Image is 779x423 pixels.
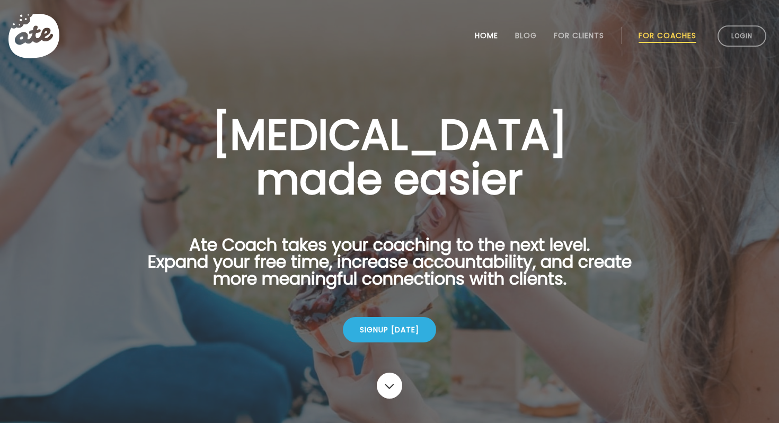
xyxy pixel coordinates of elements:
a: For Clients [554,31,604,40]
a: Login [718,25,766,47]
div: Signup [DATE] [343,317,436,342]
a: For Coaches [639,31,696,40]
h1: [MEDICAL_DATA] made easier [131,112,648,201]
p: Ate Coach takes your coaching to the next level. Expand your free time, increase accountability, ... [131,236,648,300]
a: Home [475,31,498,40]
a: Blog [515,31,537,40]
